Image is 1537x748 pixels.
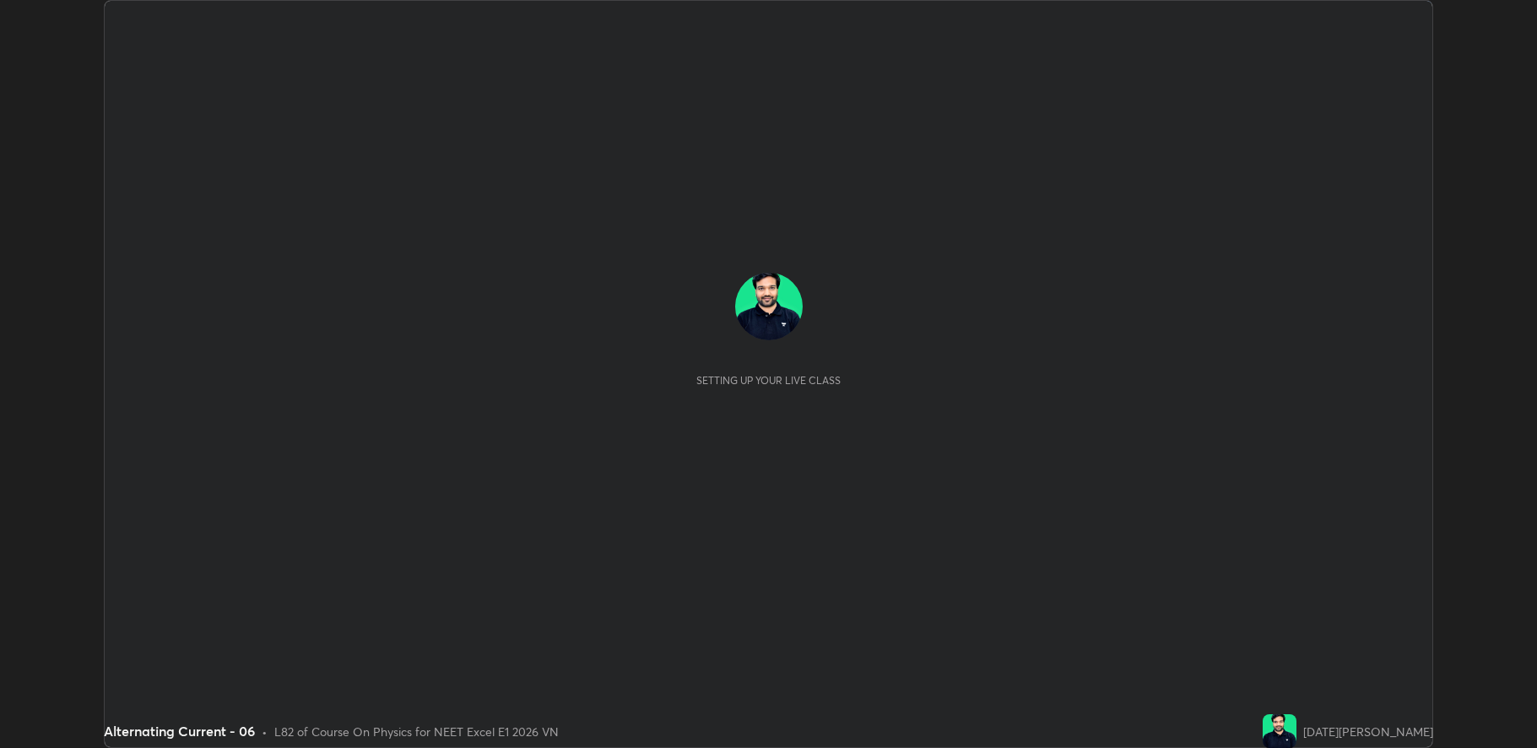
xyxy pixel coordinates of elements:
[274,723,559,740] div: L82 of Course On Physics for NEET Excel E1 2026 VN
[696,374,841,387] div: Setting up your live class
[735,273,803,340] img: 332c5dbf4175476c80717257161a937d.jpg
[1303,723,1433,740] div: [DATE][PERSON_NAME]
[104,721,255,741] div: Alternating Current - 06
[262,723,268,740] div: •
[1263,714,1296,748] img: 332c5dbf4175476c80717257161a937d.jpg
